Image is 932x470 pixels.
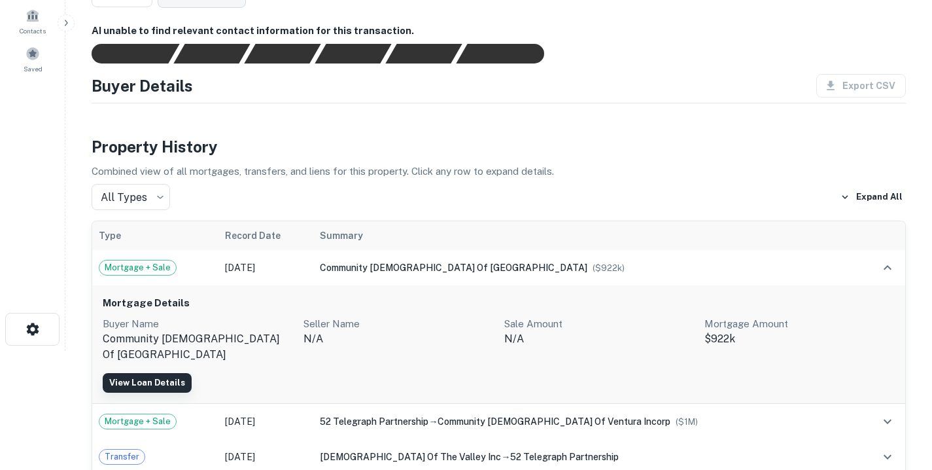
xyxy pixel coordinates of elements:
a: Saved [4,41,61,77]
span: Mortgage + Sale [99,261,176,274]
span: 52 telegraph partnership [510,452,619,462]
button: expand row [876,446,899,468]
div: AI fulfillment process complete. [457,44,560,63]
div: All Types [92,184,170,210]
p: Buyer Name [103,316,293,332]
th: Type [92,221,218,250]
div: → [320,450,850,464]
div: Documents found, AI parsing details... [244,44,320,63]
div: → [320,414,850,429]
p: Sale Amount [504,316,695,332]
th: Record Date [218,221,314,250]
iframe: Chat Widget [867,365,932,428]
span: [DEMOGRAPHIC_DATA] of the valley inc [320,452,501,462]
span: ($ 1M ) [676,417,698,427]
div: Your request is received and processing... [173,44,250,63]
span: 52 telegraph partnership [320,416,428,427]
td: [DATE] [218,404,314,439]
span: Saved [24,63,43,74]
p: Combined view of all mortgages, transfers, and liens for this property. Click any row to expand d... [92,164,906,179]
p: n/a [303,331,494,347]
span: ($ 922k ) [593,263,625,273]
a: Contacts [4,3,61,39]
h6: AI unable to find relevant contact information for this transaction. [92,24,906,39]
p: community [DEMOGRAPHIC_DATA] of [GEOGRAPHIC_DATA] [103,331,293,363]
p: N/A [504,331,695,347]
button: expand row [876,257,899,279]
a: View Loan Details [103,373,192,393]
h4: Property History [92,135,906,158]
span: Mortgage + Sale [99,415,176,428]
h4: Buyer Details [92,74,193,98]
span: Transfer [99,450,145,463]
span: community [DEMOGRAPHIC_DATA] of ventura incorp [438,416,670,427]
th: Summary [313,221,856,250]
span: Contacts [20,26,46,36]
p: $922k [704,331,895,347]
p: Seller Name [303,316,494,332]
button: Expand All [837,187,906,207]
div: Sending borrower request to AI... [76,44,174,63]
span: community [DEMOGRAPHIC_DATA] of [GEOGRAPHIC_DATA] [320,262,587,273]
div: Principals found, still searching for contact information. This may take time... [385,44,462,63]
td: [DATE] [218,250,314,285]
div: Principals found, AI now looking for contact information... [315,44,391,63]
h6: Mortgage Details [103,296,895,311]
p: Mortgage Amount [704,316,895,332]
